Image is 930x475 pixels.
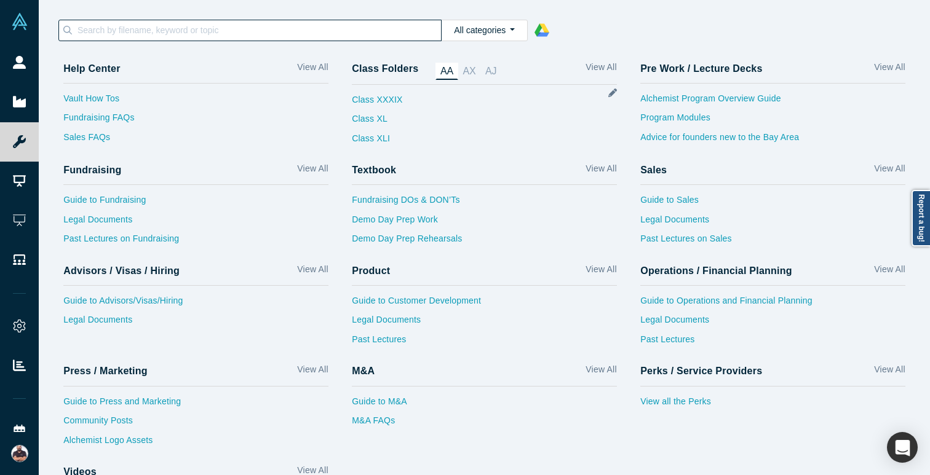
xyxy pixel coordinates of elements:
a: AA [435,63,458,80]
a: Legal Documents [640,313,905,333]
a: Past Lectures on Fundraising [63,232,328,252]
a: View All [874,162,905,180]
a: View All [297,263,328,281]
a: View All [874,61,905,79]
h4: Press / Marketing [63,365,148,377]
a: AX [458,63,481,80]
a: Past Lectures [352,333,617,353]
a: Class XLI [352,132,402,152]
a: View All [297,162,328,180]
a: View All [586,263,616,281]
a: Vault How Tos [63,92,328,112]
h4: Fundraising [63,164,121,176]
a: Report a bug! [912,190,930,246]
a: Past Lectures on Sales [640,232,905,252]
a: View All [297,61,328,79]
a: Fundraising DOs & DON’Ts [352,194,617,213]
a: Legal Documents [352,313,617,333]
a: Class XXXIX [352,93,402,113]
a: View All [874,363,905,381]
h4: M&A [352,365,375,377]
a: Demo Day Prep Work [352,213,617,233]
img: Alchemist Vault Logo [11,13,28,30]
a: View All [297,363,328,381]
a: Legal Documents [63,313,328,333]
a: Alchemist Logo Assets [63,434,328,453]
a: Legal Documents [63,213,328,233]
h4: Sales [640,164,667,176]
a: View all the Perks [640,395,905,415]
a: Legal Documents [640,213,905,233]
a: View All [586,61,616,80]
a: Guide to Advisors/Visas/Hiring [63,294,328,314]
h4: Perks / Service Providers [640,365,762,377]
a: Guide to Customer Development [352,294,617,314]
a: M&A FAQs [352,414,617,434]
a: Class XL [352,112,402,132]
a: Alchemist Program Overview Guide [640,92,905,112]
button: All categories [441,20,528,41]
a: Guide to Fundraising [63,194,328,213]
h4: Help Center [63,63,120,74]
a: Demo Day Prep Rehearsals [352,232,617,252]
a: Sales FAQs [63,131,328,151]
h4: Pre Work / Lecture Decks [640,63,762,74]
h4: Textbook [352,164,396,176]
a: Community Posts [63,414,328,434]
h4: Advisors / Visas / Hiring [63,265,180,277]
h4: Product [352,265,390,277]
img: Muhannad Taslaq's Account [11,445,28,462]
a: Guide to Operations and Financial Planning [640,294,905,314]
a: Guide to Press and Marketing [63,395,328,415]
a: Fundraising FAQs [63,111,328,131]
a: Program Modules [640,111,905,131]
a: Guide to M&A [352,395,617,415]
a: View All [586,162,616,180]
a: View All [586,363,616,381]
input: Search by filename, keyword or topic [76,22,441,38]
a: Guide to Sales [640,194,905,213]
h4: Operations / Financial Planning [640,265,792,277]
a: View All [874,263,905,281]
a: Past Lectures [640,333,905,353]
a: AJ [480,63,501,80]
h4: Class Folders [352,63,418,76]
a: Advice for founders new to the Bay Area [640,131,905,151]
